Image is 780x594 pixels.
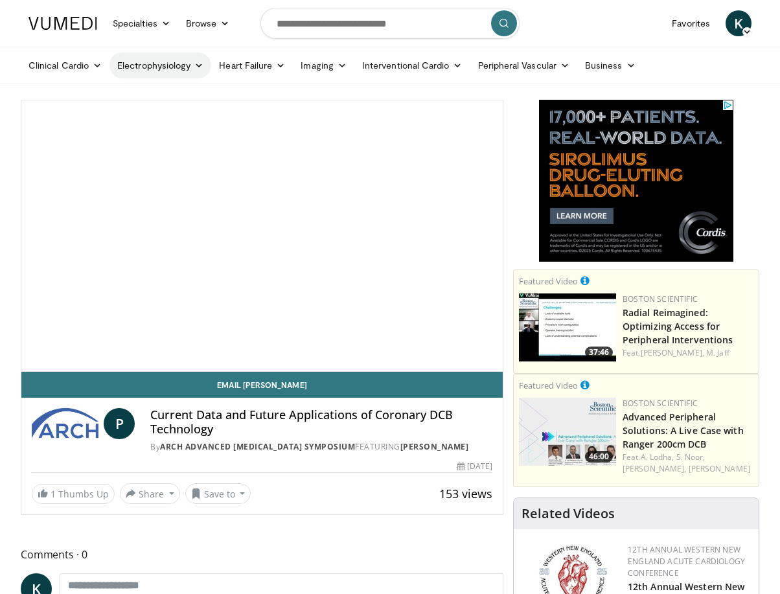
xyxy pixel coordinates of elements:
h4: Current Data and Future Applications of Coronary DCB Technology [150,408,492,436]
a: Interventional Cardio [354,52,470,78]
a: A. Lodha, [641,451,674,463]
a: Electrophysiology [109,52,211,78]
a: Boston Scientific [623,293,698,304]
div: Feat. [623,451,753,475]
a: [PERSON_NAME], [641,347,704,358]
img: VuMedi Logo [29,17,97,30]
a: 37:46 [519,293,616,361]
a: Specialties [105,10,178,36]
div: By FEATURING [150,441,492,453]
div: Feat. [623,347,753,359]
a: Email [PERSON_NAME] [21,372,503,398]
a: 46:00 [519,398,616,466]
img: af9da20d-90cf-472d-9687-4c089bf26c94.150x105_q85_crop-smart_upscale.jpg [519,398,616,466]
a: Business [577,52,643,78]
img: ARCH Advanced Revascularization Symposium [32,408,98,439]
a: Browse [178,10,238,36]
iframe: Advertisement [539,100,733,262]
a: S. Noor, [676,451,705,463]
a: Imaging [293,52,354,78]
a: Favorites [664,10,718,36]
input: Search topics, interventions [260,8,520,39]
a: [PERSON_NAME], [623,463,686,474]
a: M. Jaff [706,347,729,358]
a: P [104,408,135,439]
span: 46:00 [585,451,613,463]
a: Advanced Peripheral Solutions: A Live Case with Ranger 200cm DCB [623,411,744,450]
small: Featured Video [519,275,578,287]
span: 153 views [439,486,492,501]
small: Featured Video [519,380,578,391]
div: [DATE] [457,461,492,472]
a: [PERSON_NAME] [400,441,469,452]
h4: Related Videos [522,506,615,521]
a: [PERSON_NAME] [689,463,750,474]
a: Radial Reimagined: Optimizing Access for Peripheral Interventions [623,306,733,346]
a: ARCH Advanced [MEDICAL_DATA] Symposium [160,441,355,452]
a: Clinical Cardio [21,52,109,78]
span: 37:46 [585,347,613,358]
button: Share [120,483,180,504]
a: 1 Thumbs Up [32,484,115,504]
span: Comments 0 [21,546,503,563]
a: 12th Annual Western New England Acute Cardiology Conference [628,544,745,578]
a: K [726,10,751,36]
span: 1 [51,488,56,500]
img: c038ed19-16d5-403f-b698-1d621e3d3fd1.150x105_q85_crop-smart_upscale.jpg [519,293,616,361]
video-js: Video Player [21,100,503,372]
a: Boston Scientific [623,398,698,409]
a: Heart Failure [211,52,293,78]
button: Save to [185,483,251,504]
a: Peripheral Vascular [470,52,577,78]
